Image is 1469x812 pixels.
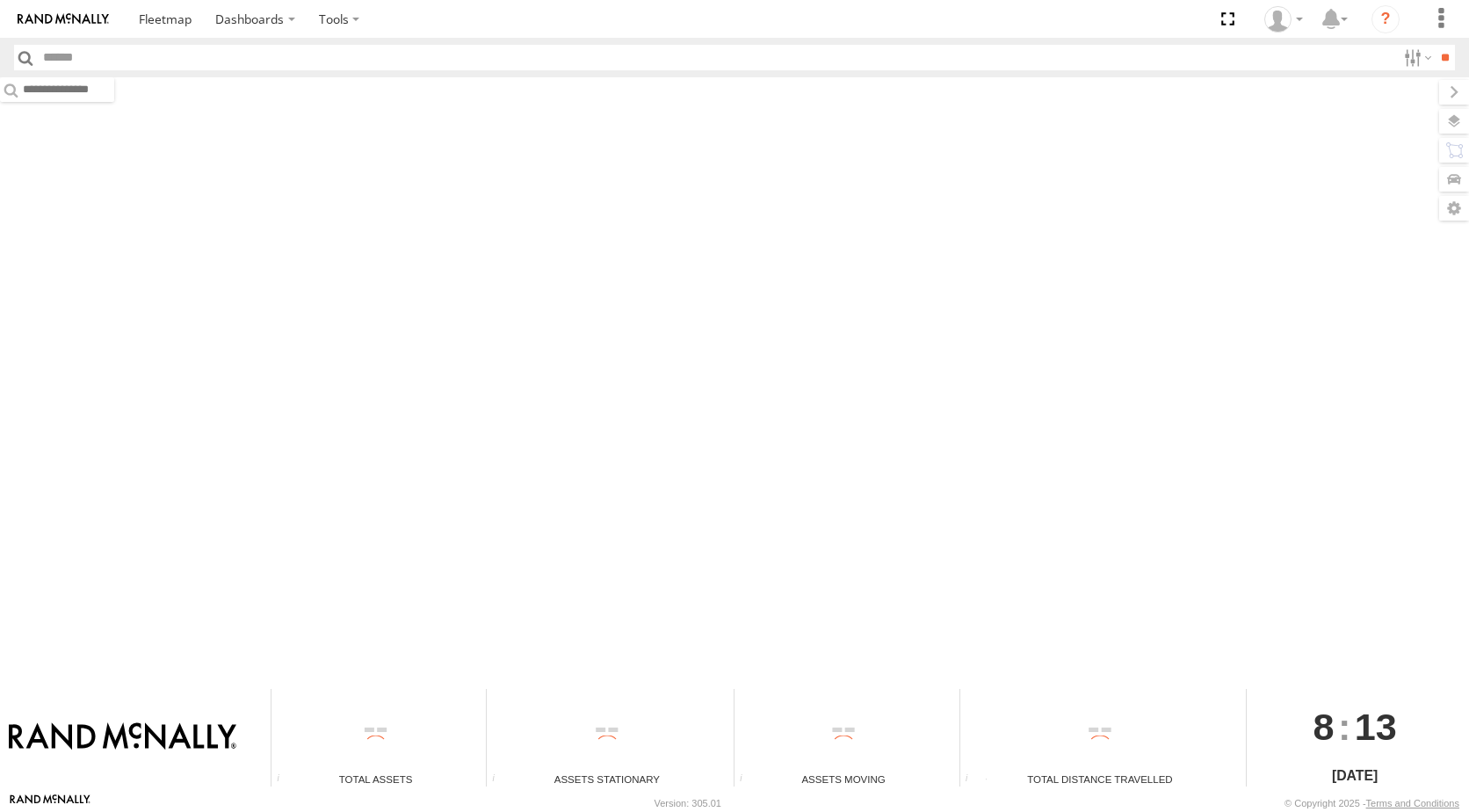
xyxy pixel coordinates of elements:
span: 8 [1313,689,1335,765]
div: Total number of assets current stationary. [487,773,513,787]
label: Map Settings [1439,196,1469,221]
div: Valeo Dash [1258,6,1309,33]
div: [DATE] [1247,765,1462,787]
span: 13 [1355,689,1397,765]
img: rand-logo.svg [18,13,109,25]
img: Rand McNally [9,722,236,752]
div: © Copyright 2025 - [1284,798,1459,808]
div: Total Distance Travelled [960,772,1241,787]
div: Total number of Enabled Assets [271,773,298,787]
div: Total distance travelled by all assets within specified date range and applied filters [960,773,987,787]
div: Total Assets [271,772,480,787]
div: Total number of assets current in transit. [734,773,761,787]
div: Assets Stationary [487,772,727,787]
div: Assets Moving [734,772,953,787]
label: Search Filter Options [1397,45,1435,70]
a: Visit our Website [10,794,90,812]
div: : [1247,689,1462,765]
div: Version: 305.01 [655,798,721,808]
i: ? [1371,5,1400,33]
a: Terms and Conditions [1366,798,1459,808]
